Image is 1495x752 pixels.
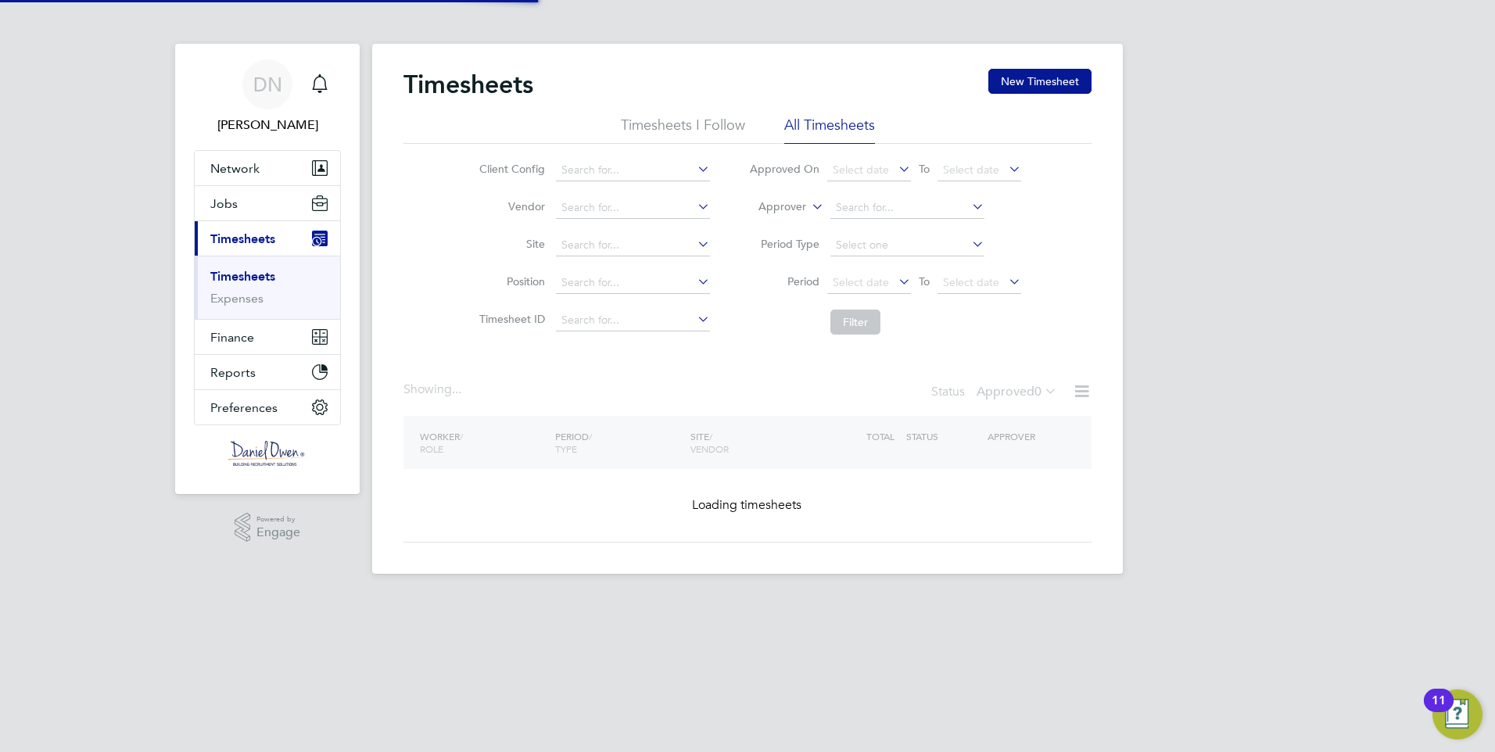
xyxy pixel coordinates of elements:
h2: Timesheets [403,69,533,100]
a: Expenses [210,291,264,306]
span: Preferences [210,400,278,415]
button: Network [195,151,340,185]
span: Select date [943,275,999,289]
span: Engage [256,526,300,539]
button: Jobs [195,186,340,220]
label: Period Type [749,237,819,251]
button: Filter [830,310,880,335]
span: Finance [210,330,254,345]
input: Search for... [556,235,710,256]
label: Period [749,274,819,288]
span: Select date [943,163,999,177]
button: Reports [195,355,340,389]
span: ... [452,381,461,397]
button: Finance [195,320,340,354]
a: DN[PERSON_NAME] [194,59,341,134]
button: Open Resource Center, 11 new notifications [1432,689,1482,739]
button: Preferences [195,390,340,424]
button: Timesheets [195,221,340,256]
a: Powered byEngage [235,513,301,543]
label: Approved On [749,162,819,176]
span: Select date [833,275,889,289]
a: Go to home page [194,441,341,466]
span: To [914,271,934,292]
input: Search for... [556,197,710,219]
span: 0 [1034,384,1041,399]
span: Reports [210,365,256,380]
span: Jobs [210,196,238,211]
li: Timesheets I Follow [621,116,745,144]
span: Timesheets [210,231,275,246]
img: danielowen-logo-retina.png [228,441,307,466]
input: Search for... [830,197,984,219]
li: All Timesheets [784,116,875,144]
span: Network [210,161,260,176]
label: Position [475,274,545,288]
label: Approved [977,384,1057,399]
label: Vendor [475,199,545,213]
div: 11 [1432,700,1446,721]
span: Powered by [256,513,300,526]
div: Status [931,381,1060,403]
nav: Main navigation [175,44,360,494]
div: Showing [403,381,464,398]
label: Client Config [475,162,545,176]
span: To [914,159,934,179]
input: Search for... [556,272,710,294]
button: New Timesheet [988,69,1092,94]
label: Timesheet ID [475,312,545,326]
input: Search for... [556,159,710,181]
a: Timesheets [210,269,275,284]
span: Select date [833,163,889,177]
span: DN [253,74,282,95]
span: Danielle Nail [194,116,341,134]
label: Site [475,237,545,251]
input: Search for... [556,310,710,331]
div: Timesheets [195,256,340,319]
label: Approver [736,199,806,215]
input: Select one [830,235,984,256]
